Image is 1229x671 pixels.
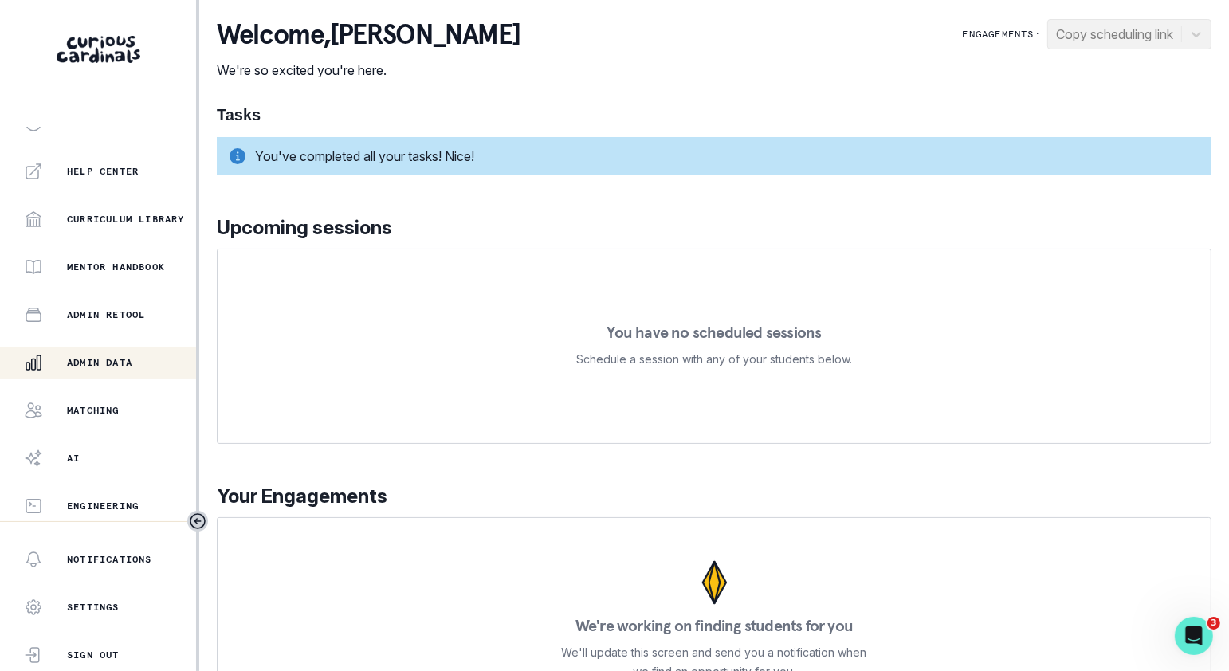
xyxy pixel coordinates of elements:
[1207,617,1220,630] span: 3
[67,261,165,273] p: Mentor Handbook
[963,28,1041,41] p: Engagements:
[67,500,139,512] p: Engineering
[607,324,821,340] p: You have no scheduled sessions
[57,36,140,63] img: Curious Cardinals Logo
[67,308,145,321] p: Admin Retool
[67,452,80,465] p: AI
[1175,617,1213,655] iframe: Intercom live chat
[67,601,120,614] p: Settings
[217,482,1211,511] p: Your Engagements
[217,214,1211,242] p: Upcoming sessions
[217,19,520,51] p: Welcome , [PERSON_NAME]
[67,404,120,417] p: Matching
[217,61,520,80] p: We're so excited you're here.
[67,553,152,566] p: Notifications
[67,649,120,661] p: Sign Out
[217,137,1211,175] div: You've completed all your tasks! Nice!
[575,618,853,634] p: We're working on finding students for you
[187,511,208,532] button: Toggle sidebar
[67,356,132,369] p: Admin Data
[217,105,1211,124] h1: Tasks
[576,350,852,369] p: Schedule a session with any of your students below.
[67,213,185,226] p: Curriculum Library
[67,165,139,178] p: Help Center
